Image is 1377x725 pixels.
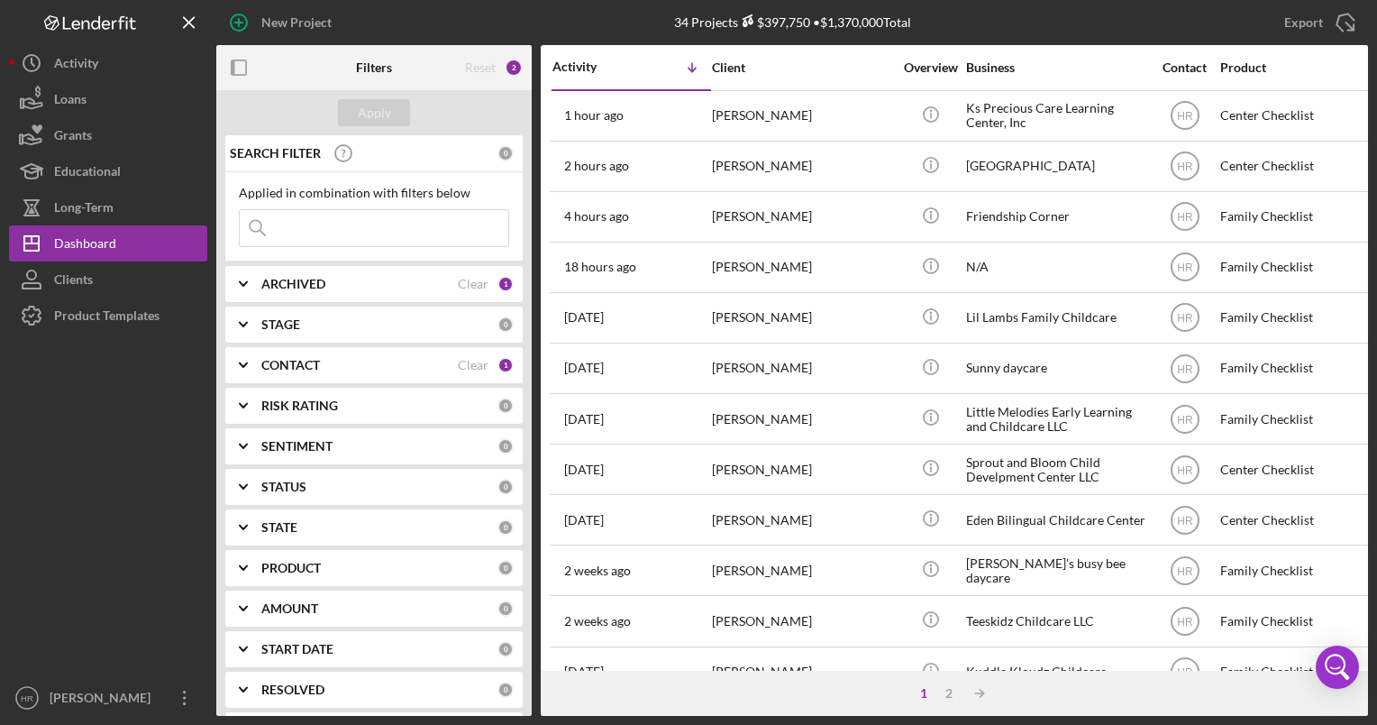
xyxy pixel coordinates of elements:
text: HR [1177,262,1193,274]
b: START DATE [261,642,333,656]
div: 34 Projects • $1,370,000 Total [674,14,911,30]
b: CONTACT [261,358,320,372]
div: Clients [54,262,93,302]
time: 2025-09-15 23:09 [564,260,636,274]
div: N/A [966,243,1146,291]
button: Educational [9,153,207,189]
div: $397,750 [738,14,810,30]
time: 2025-08-29 15:38 [564,665,604,679]
div: Activity [552,60,632,74]
b: STATE [261,520,297,535]
b: SEARCH FILTER [230,146,321,161]
time: 2025-09-09 19:13 [564,463,604,477]
b: RISK RATING [261,399,338,413]
div: Business [966,60,1146,75]
b: PRODUCT [261,561,321,575]
div: [PERSON_NAME] [712,496,892,544]
div: Lil Lambs Family Childcare [966,294,1146,342]
text: HR [1177,514,1193,527]
div: Clear [458,358,488,372]
div: [PERSON_NAME] [712,344,892,392]
button: Product Templates [9,298,207,334]
time: 2025-09-11 17:23 [564,412,604,427]
div: Overview [897,60,964,75]
time: 2025-09-16 15:06 [564,159,629,173]
time: 2025-09-16 13:52 [564,209,629,224]
div: 2 [505,59,523,77]
div: [PERSON_NAME] [712,648,892,696]
div: [PERSON_NAME] [712,92,892,140]
div: [PERSON_NAME] [712,597,892,645]
button: Activity [9,45,207,81]
div: 0 [497,560,514,576]
div: 0 [497,641,514,657]
button: New Project [216,5,350,41]
div: 0 [497,317,514,333]
div: 0 [497,601,514,617]
div: Export [1284,5,1323,41]
div: Teeskidz Childcare LLC [966,597,1146,645]
button: HR[PERSON_NAME] [9,680,207,716]
div: Little Melodies Early Learning and Childcare LLC [966,395,1146,443]
b: STATUS [261,480,306,494]
time: 2025-09-12 18:22 [564,310,604,325]
div: Reset [465,60,496,75]
div: Sprout and Bloom Child Develpment Center LLC [966,445,1146,493]
div: Kuddle Kloudz Childcare [966,648,1146,696]
div: Loans [54,81,87,122]
div: 1 [497,357,514,373]
b: Filters [356,60,392,75]
div: 0 [497,479,514,495]
time: 2025-09-16 16:17 [564,108,624,123]
div: New Project [261,5,332,41]
div: Grants [54,117,92,158]
time: 2025-09-04 02:29 [564,614,631,629]
div: Educational [54,153,121,194]
button: Export [1266,5,1368,41]
div: 2 [936,686,962,701]
a: Grants [9,117,207,153]
div: Clear [458,277,488,291]
div: 0 [497,438,514,454]
text: HR [1177,161,1193,173]
button: Clients [9,262,207,298]
b: ARCHIVED [261,277,325,291]
button: Loans [9,81,207,117]
div: 0 [497,682,514,698]
div: 0 [497,145,514,161]
button: Dashboard [9,225,207,262]
text: HR [1177,564,1193,577]
text: HR [21,693,33,703]
text: HR [1177,362,1193,375]
div: Long-Term [54,189,114,230]
b: SENTIMENT [261,439,333,454]
time: 2025-09-04 16:06 [564,564,631,578]
b: AMOUNT [261,601,318,616]
text: HR [1177,312,1193,325]
text: HR [1177,463,1193,476]
div: 0 [497,519,514,536]
div: Eden Bilingual Childcare Center [966,496,1146,544]
div: [PERSON_NAME] [712,546,892,594]
div: 1 [911,686,936,701]
div: 1 [497,276,514,292]
b: STAGE [261,317,300,332]
div: Ks Precious Care Learning Center, Inc [966,92,1146,140]
div: Contact [1151,60,1218,75]
div: Sunny daycare [966,344,1146,392]
div: Apply [358,99,391,126]
div: [PERSON_NAME] [712,445,892,493]
button: Apply [338,99,410,126]
button: Long-Term [9,189,207,225]
b: RESOLVED [261,683,324,697]
div: [PERSON_NAME] [712,142,892,190]
text: HR [1177,413,1193,426]
div: [GEOGRAPHIC_DATA] [966,142,1146,190]
div: Product Templates [54,298,160,338]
